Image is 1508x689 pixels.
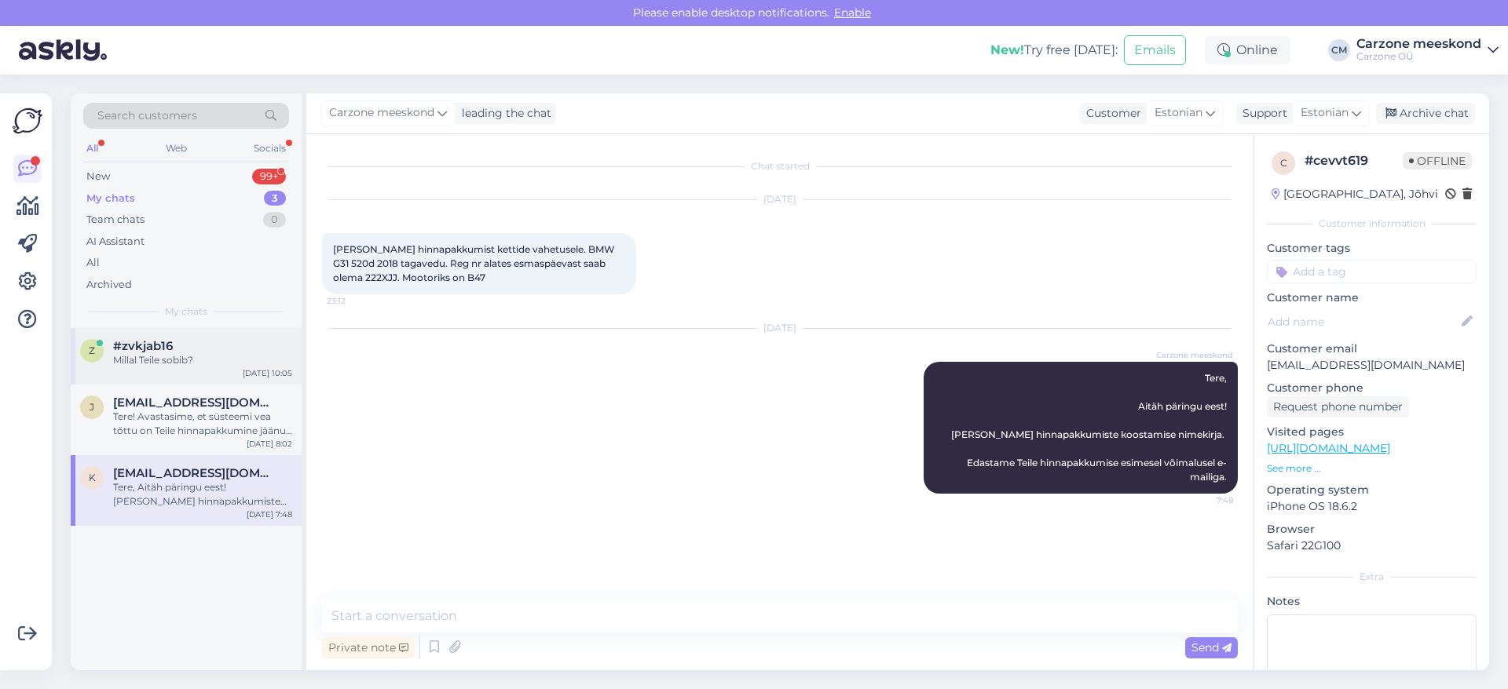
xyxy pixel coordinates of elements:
p: Safari 22G100 [1267,538,1477,554]
div: All [83,138,101,159]
div: Millal Teile sobib? [113,353,292,367]
div: Socials [251,138,289,159]
div: leading the chat [456,105,551,122]
p: Customer tags [1267,240,1477,257]
span: Carzone meeskond [329,104,434,122]
div: AI Assistant [86,234,145,250]
span: 23:12 [327,295,386,307]
span: 7:48 [1174,494,1233,506]
div: Try free [DATE]: [990,41,1118,60]
div: [DATE] 10:05 [243,367,292,379]
a: Carzone meeskondCarzone OÜ [1356,38,1499,63]
div: Web [163,138,190,159]
div: [GEOGRAPHIC_DATA], Jõhvi [1272,186,1438,202]
a: [URL][DOMAIN_NAME] [1267,441,1390,455]
span: Carzone meeskond [1156,349,1233,361]
div: Request phone number [1267,396,1409,417]
b: New! [990,42,1024,57]
p: Notes [1267,593,1477,610]
input: Add a tag [1267,260,1477,283]
div: 3 [264,191,286,206]
p: Customer email [1267,341,1477,357]
span: c [1280,157,1287,169]
img: Askly Logo [13,106,42,136]
div: Team chats [86,212,145,228]
span: z [89,344,95,356]
span: My chats [165,304,207,319]
p: iPhone OS 18.6.2 [1267,498,1477,515]
div: [DATE] [322,192,1238,206]
div: Carzone OÜ [1356,50,1481,63]
p: Customer name [1267,290,1477,306]
span: jrk500a@gmail.com [113,396,276,410]
input: Add name [1268,313,1459,330]
div: Online [1205,36,1290,64]
div: 0 [263,212,286,228]
button: Emails [1124,35,1186,65]
div: # cevvt619 [1305,151,1403,170]
span: Kannleon@gmail.com [113,466,276,480]
p: See more ... [1267,461,1477,476]
p: Customer phone [1267,380,1477,396]
p: Operating system [1267,482,1477,498]
p: [EMAIL_ADDRESS][DOMAIN_NAME] [1267,357,1477,374]
div: [DATE] [322,321,1238,335]
span: #zvkjab16 [113,339,173,353]
span: Offline [1403,152,1472,170]
span: Send [1191,640,1232,654]
span: [PERSON_NAME] hinnapakkumist kettide vahetusele. BMW G31 520d 2018 tagavedu. Reg nr alates esmasp... [333,243,617,283]
div: Customer information [1267,217,1477,231]
div: My chats [86,191,135,206]
div: [DATE] 7:48 [247,509,292,520]
p: Visited pages [1267,424,1477,440]
div: 99+ [252,169,286,184]
p: Browser [1267,521,1477,538]
div: All [86,255,100,271]
div: Customer [1080,105,1141,122]
div: Carzone meeskond [1356,38,1481,50]
span: K [89,472,96,483]
span: Search customers [97,108,197,124]
span: Estonian [1301,104,1349,122]
div: Archived [86,277,132,293]
div: Support [1236,105,1287,122]
div: Archive chat [1376,103,1475,124]
div: Extra [1267,570,1477,584]
div: CM [1328,39,1350,61]
div: Chat started [322,159,1238,173]
span: Estonian [1155,104,1202,122]
span: j [90,401,94,413]
div: [DATE] 8:02 [247,438,292,450]
div: Tere! Avastasime, et süsteemi vea tõttu on Teile hinnapakkumine jäänud saatmata. Kas ootate veel ... [113,410,292,438]
div: Tere, Aitäh päringu eest! [PERSON_NAME] hinnapakkumiste koostamise nimekirja. Edastame Teile hinn... [113,480,292,509]
div: New [86,169,110,184]
div: Private note [322,637,415,658]
span: Enable [829,5,876,20]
